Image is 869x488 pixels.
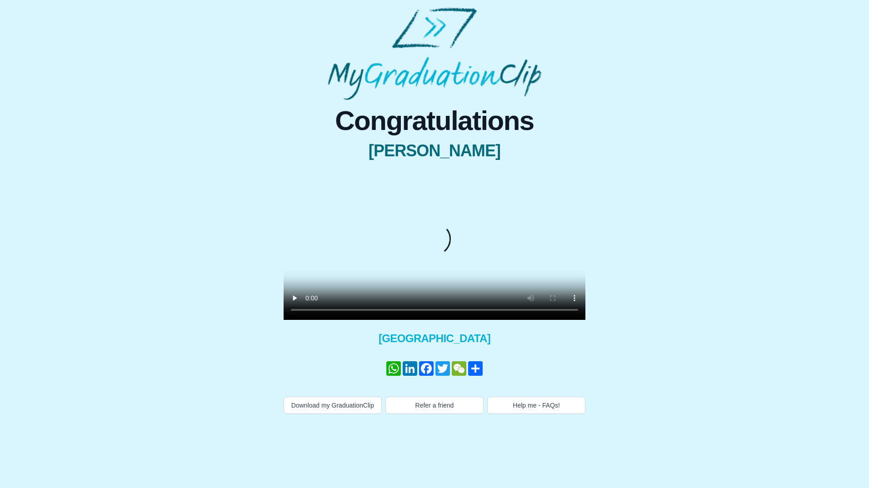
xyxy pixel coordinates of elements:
button: Refer a friend [385,397,484,414]
a: Twitter [434,361,451,376]
a: LinkedIn [402,361,418,376]
span: [PERSON_NAME] [284,142,585,160]
button: Download my GraduationClip [284,397,382,414]
span: Congratulations [284,107,585,134]
a: Facebook [418,361,434,376]
a: WeChat [451,361,467,376]
button: Help me - FAQs! [487,397,585,414]
img: MyGraduationClip [328,7,541,100]
span: [GEOGRAPHIC_DATA] [284,331,585,346]
a: Share [467,361,484,376]
a: WhatsApp [385,361,402,376]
